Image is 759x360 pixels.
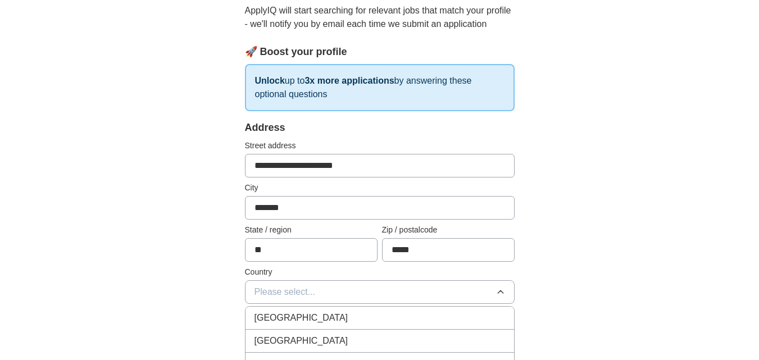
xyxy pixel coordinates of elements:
label: State / region [245,224,378,236]
label: Country [245,266,515,278]
span: Please select... [254,285,316,299]
div: 🚀 Boost your profile [245,44,515,60]
span: [GEOGRAPHIC_DATA] [254,334,348,348]
p: up to by answering these optional questions [245,64,515,111]
div: Address [245,120,515,135]
label: Zip / postalcode [382,224,515,236]
button: Please select... [245,280,515,304]
p: ApplyIQ will start searching for relevant jobs that match your profile - we'll notify you by emai... [245,4,515,31]
strong: 3x more applications [304,76,394,85]
strong: Unlock [255,76,285,85]
label: City [245,182,515,194]
span: [GEOGRAPHIC_DATA] [254,311,348,325]
label: Street address [245,140,515,152]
